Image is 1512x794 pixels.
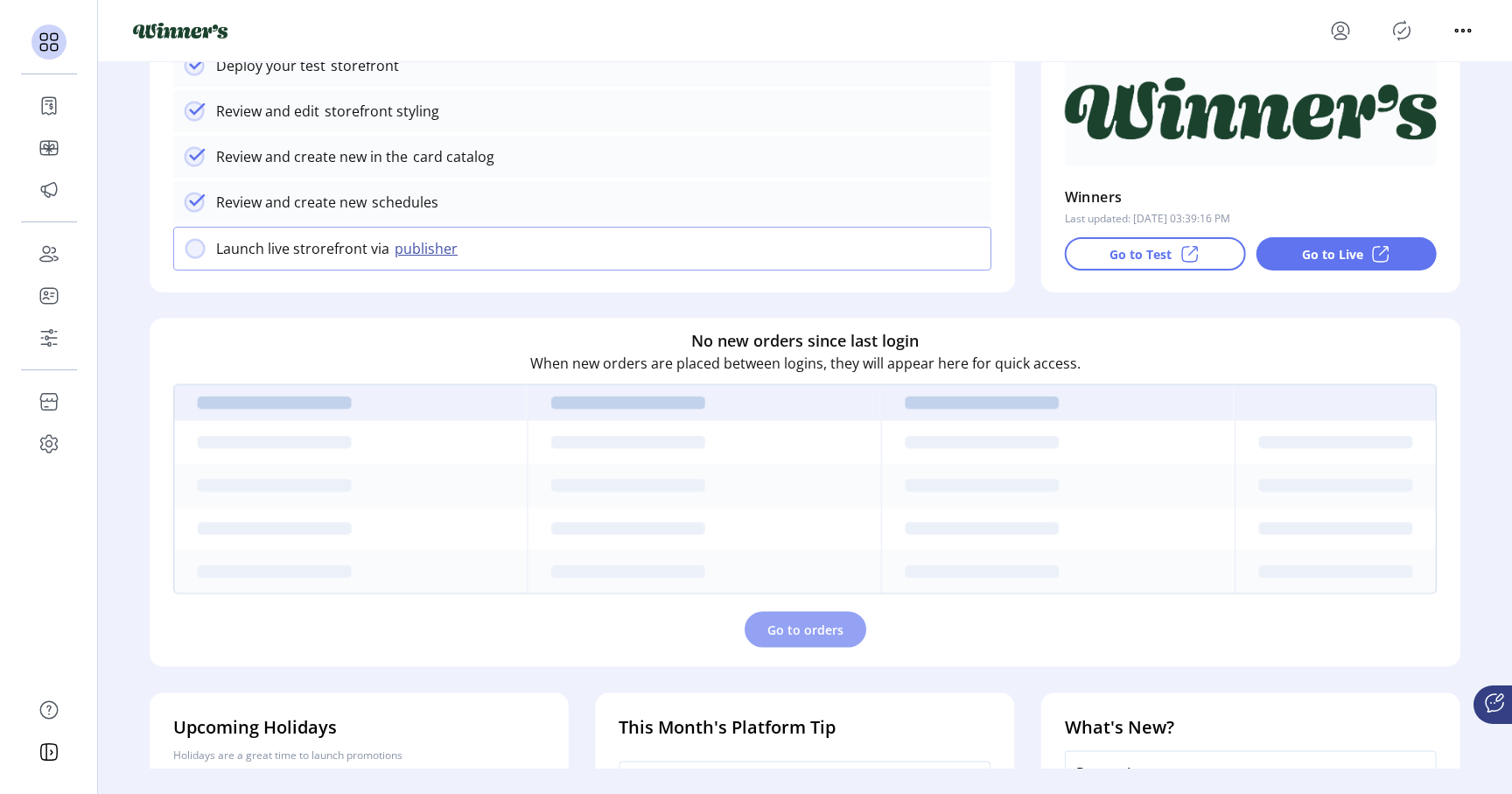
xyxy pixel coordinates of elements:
p: Launch live strorefront via [216,238,389,259]
button: Go to orders [745,612,866,648]
p: Last updated: [DATE] 03:39:16 PM [1065,211,1230,227]
button: menu [1449,17,1477,45]
p: Go to Test [1109,245,1172,263]
p: Review and create new in the [216,146,408,167]
p: Review and edit [216,101,319,122]
h4: What's New? [1065,714,1437,741]
p: Holidays are a great time to launch promotions [173,748,545,763]
p: storefront styling [319,101,439,122]
p: Review and create new [216,192,367,213]
p: storefront [325,55,399,76]
button: Publisher Panel [1388,17,1416,45]
span: Go to orders [767,621,843,639]
button: publisher [389,238,468,259]
p: Deploy your test [216,55,325,76]
h4: This Month's Platform Tip [619,714,990,741]
p: card catalog [408,146,494,167]
p: Winners [1065,183,1123,211]
button: menu [1326,17,1354,45]
p: When new orders are placed between logins, they will appear here for quick access. [530,353,1081,374]
p: Promotions [1076,762,1425,783]
h4: Upcoming Holidays [173,714,545,741]
p: Go to Live [1302,245,1363,263]
p: schedules [367,192,438,213]
h6: No new orders since last login [691,329,919,353]
img: logo [133,23,227,39]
